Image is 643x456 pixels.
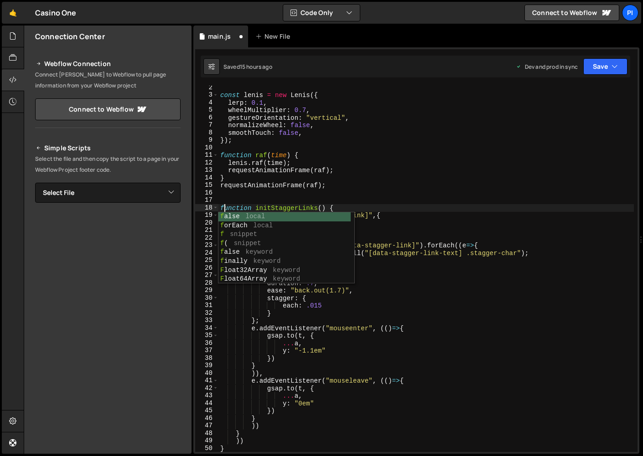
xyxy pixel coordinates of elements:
[195,99,218,107] div: 4
[195,204,218,212] div: 18
[195,302,218,309] div: 31
[195,392,218,400] div: 43
[195,196,218,204] div: 17
[195,91,218,99] div: 3
[195,430,218,437] div: 48
[35,218,181,300] iframe: YouTube video player
[195,354,218,362] div: 38
[195,339,218,347] div: 36
[35,306,181,388] iframe: YouTube video player
[524,5,619,21] a: Connect to Webflow
[195,279,218,287] div: 28
[35,31,105,41] h2: Connection Center
[195,256,218,264] div: 25
[195,159,218,167] div: 12
[195,400,218,407] div: 44
[195,422,218,430] div: 47
[622,5,638,21] a: Pi
[195,415,218,422] div: 46
[223,63,272,71] div: Saved
[195,226,218,234] div: 21
[195,437,218,445] div: 49
[195,445,218,452] div: 50
[195,211,218,219] div: 19
[208,32,231,41] div: main.js
[35,98,181,120] a: Connect to Webflow
[195,317,218,324] div: 33
[195,136,218,144] div: 9
[195,234,218,242] div: 22
[195,174,218,182] div: 14
[195,332,218,339] div: 35
[195,377,218,384] div: 41
[195,129,218,137] div: 8
[516,63,578,71] div: Dev and prod in sync
[35,58,181,69] h2: Webflow Connection
[195,324,218,332] div: 34
[195,241,218,249] div: 23
[195,249,218,257] div: 24
[195,151,218,159] div: 11
[195,362,218,369] div: 39
[35,154,181,175] p: Select the file and then copy the script to a page in your Webflow Project footer code.
[195,294,218,302] div: 30
[195,189,218,197] div: 16
[195,106,218,114] div: 5
[195,272,218,279] div: 27
[195,407,218,415] div: 45
[195,114,218,122] div: 6
[195,181,218,189] div: 15
[255,32,294,41] div: New File
[283,5,360,21] button: Code Only
[195,166,218,174] div: 13
[195,347,218,354] div: 37
[240,63,272,71] div: 15 hours ago
[195,384,218,392] div: 42
[195,219,218,227] div: 20
[583,58,627,75] button: Save
[195,121,218,129] div: 7
[195,144,218,152] div: 10
[35,143,181,154] h2: Simple Scripts
[195,287,218,294] div: 29
[2,2,24,24] a: 🤙
[195,369,218,377] div: 40
[195,84,218,92] div: 2
[35,69,181,91] p: Connect [PERSON_NAME] to Webflow to pull page information from your Webflow project
[35,7,77,18] div: Casino One
[195,309,218,317] div: 32
[195,264,218,272] div: 26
